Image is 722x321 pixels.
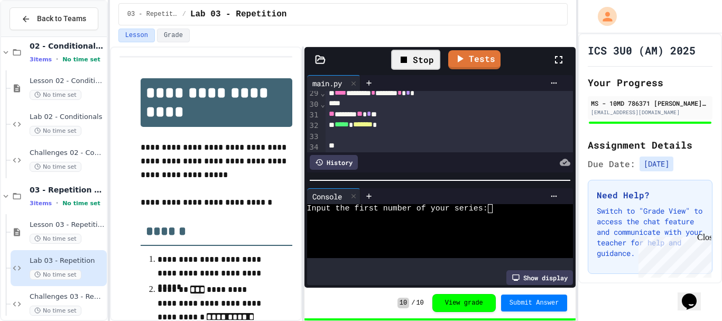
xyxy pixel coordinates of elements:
[307,78,347,89] div: main.py
[597,189,704,201] h3: Need Help?
[506,270,573,285] div: Show display
[37,13,86,24] span: Back to Teams
[30,162,81,172] span: No time set
[397,298,409,308] span: 10
[411,299,415,307] span: /
[432,294,496,312] button: View grade
[588,158,635,170] span: Due Date:
[56,55,58,63] span: •
[30,41,105,51] span: 02 - Conditional Statements (if)
[678,279,711,310] iframe: chat widget
[30,292,105,301] span: Challenges 03 - Repetition
[307,142,320,153] div: 34
[30,200,52,207] span: 3 items
[588,75,712,90] h2: Your Progress
[30,149,105,158] span: Challenges 02 - Conditionals
[307,121,320,131] div: 32
[30,234,81,244] span: No time set
[307,99,320,110] div: 30
[320,89,325,97] span: Fold line
[591,108,709,116] div: [EMAIL_ADDRESS][DOMAIN_NAME]
[510,299,559,307] span: Submit Answer
[307,75,360,91] div: main.py
[30,90,81,100] span: No time set
[591,98,709,108] div: MS - 10MD 786371 [PERSON_NAME] SS
[501,295,568,311] button: Submit Answer
[10,7,98,30] button: Back to Teams
[182,10,186,19] span: /
[307,204,488,213] span: Input the first number of your series:
[118,29,155,42] button: Lesson
[310,155,358,170] div: History
[448,50,501,69] a: Tests
[30,221,105,230] span: Lesson 03 - Repetition
[30,113,105,122] span: Lab 02 - Conditionals
[190,8,286,21] span: Lab 03 - Repetition
[127,10,178,19] span: 03 - Repetition (while and for)
[588,43,696,58] h1: ICS 3U0 (AM) 2025
[391,50,440,70] div: Stop
[30,77,105,86] span: Lesson 02 - Conditional Statements (if)
[307,88,320,99] div: 29
[597,206,704,259] p: Switch to "Grade View" to access the chat feature and communicate with your teacher for help and ...
[634,233,711,278] iframe: chat widget
[307,191,347,202] div: Console
[307,188,360,204] div: Console
[4,4,73,67] div: Chat with us now!Close
[307,110,320,121] div: 31
[157,29,190,42] button: Grade
[30,306,81,316] span: No time set
[30,56,52,63] span: 3 items
[307,132,320,142] div: 33
[320,100,325,108] span: Fold line
[588,137,712,152] h2: Assignment Details
[62,200,100,207] span: No time set
[56,199,58,207] span: •
[587,4,619,29] div: My Account
[416,299,423,307] span: 10
[62,56,100,63] span: No time set
[30,126,81,136] span: No time set
[30,270,81,280] span: No time set
[640,157,673,171] span: [DATE]
[30,256,105,265] span: Lab 03 - Repetition
[30,185,105,195] span: 03 - Repetition (while and for)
